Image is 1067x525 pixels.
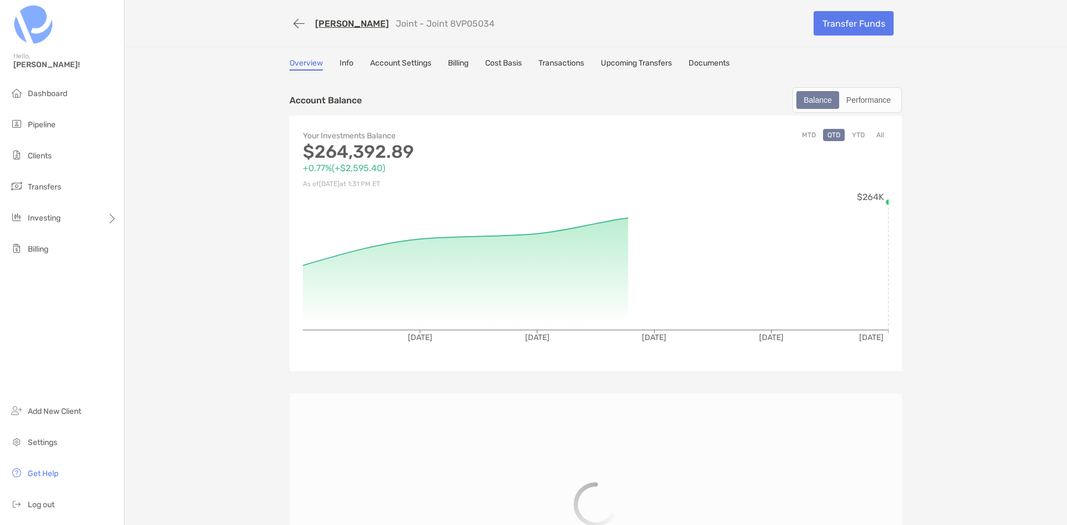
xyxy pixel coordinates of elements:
[525,333,550,342] tspan: [DATE]
[28,500,54,509] span: Log out
[797,129,820,141] button: MTD
[28,469,58,478] span: Get Help
[370,58,431,71] a: Account Settings
[814,11,894,36] a: Transfer Funds
[10,211,23,224] img: investing icon
[13,60,117,69] span: [PERSON_NAME]!
[797,92,838,108] div: Balance
[28,407,81,416] span: Add New Client
[10,179,23,193] img: transfers icon
[28,120,56,129] span: Pipeline
[303,161,596,175] p: +0.77% ( +$2,595.40 )
[689,58,730,71] a: Documents
[290,58,323,71] a: Overview
[10,117,23,131] img: pipeline icon
[840,92,897,108] div: Performance
[601,58,672,71] a: Upcoming Transfers
[847,129,869,141] button: YTD
[10,242,23,255] img: billing icon
[28,213,61,223] span: Investing
[485,58,522,71] a: Cost Basis
[642,333,666,342] tspan: [DATE]
[10,148,23,162] img: clients icon
[759,333,784,342] tspan: [DATE]
[792,87,902,113] div: segmented control
[539,58,584,71] a: Transactions
[303,145,596,159] p: $264,392.89
[448,58,468,71] a: Billing
[13,4,53,44] img: Zoe Logo
[859,333,884,342] tspan: [DATE]
[28,438,57,447] span: Settings
[303,129,596,143] p: Your Investments Balance
[396,18,495,29] p: Joint - Joint 8VP05034
[10,466,23,479] img: get-help icon
[290,93,362,107] p: Account Balance
[10,404,23,417] img: add_new_client icon
[28,151,52,161] span: Clients
[303,177,596,191] p: As of [DATE] at 1:31 PM ET
[823,129,845,141] button: QTD
[857,192,884,202] tspan: $264K
[28,244,48,254] span: Billing
[10,435,23,448] img: settings icon
[872,129,889,141] button: All
[10,497,23,511] img: logout icon
[28,182,61,192] span: Transfers
[28,89,67,98] span: Dashboard
[315,18,389,29] a: [PERSON_NAME]
[408,333,432,342] tspan: [DATE]
[340,58,353,71] a: Info
[10,86,23,99] img: dashboard icon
